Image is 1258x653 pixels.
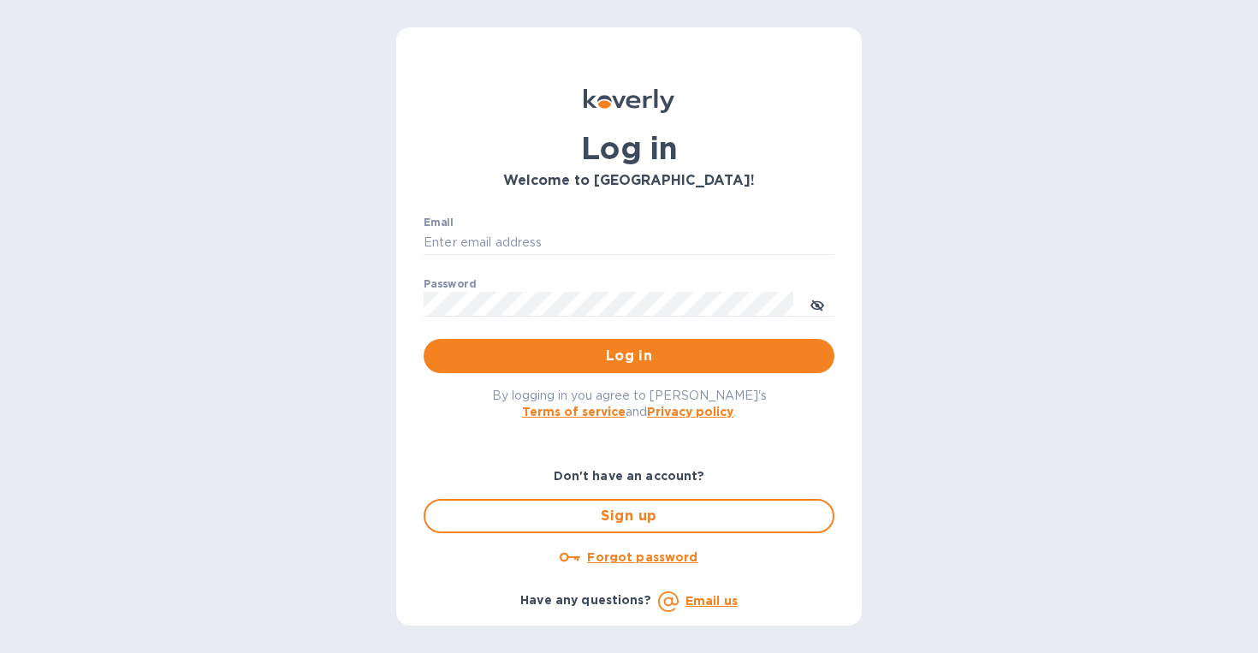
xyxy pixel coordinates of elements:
[424,499,834,533] button: Sign up
[584,89,674,113] img: Koverly
[424,130,834,166] h1: Log in
[554,469,705,483] b: Don't have an account?
[685,594,738,608] a: Email us
[424,217,454,228] label: Email
[492,389,767,419] span: By logging in you agree to [PERSON_NAME]'s and .
[424,230,834,256] input: Enter email address
[520,593,651,607] b: Have any questions?
[522,405,626,419] a: Terms of service
[424,279,476,289] label: Password
[424,339,834,373] button: Log in
[437,346,821,366] span: Log in
[587,550,697,564] u: Forgot password
[439,506,819,526] span: Sign up
[800,287,834,321] button: toggle password visibility
[647,405,733,419] a: Privacy policy
[424,173,834,189] h3: Welcome to [GEOGRAPHIC_DATA]!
